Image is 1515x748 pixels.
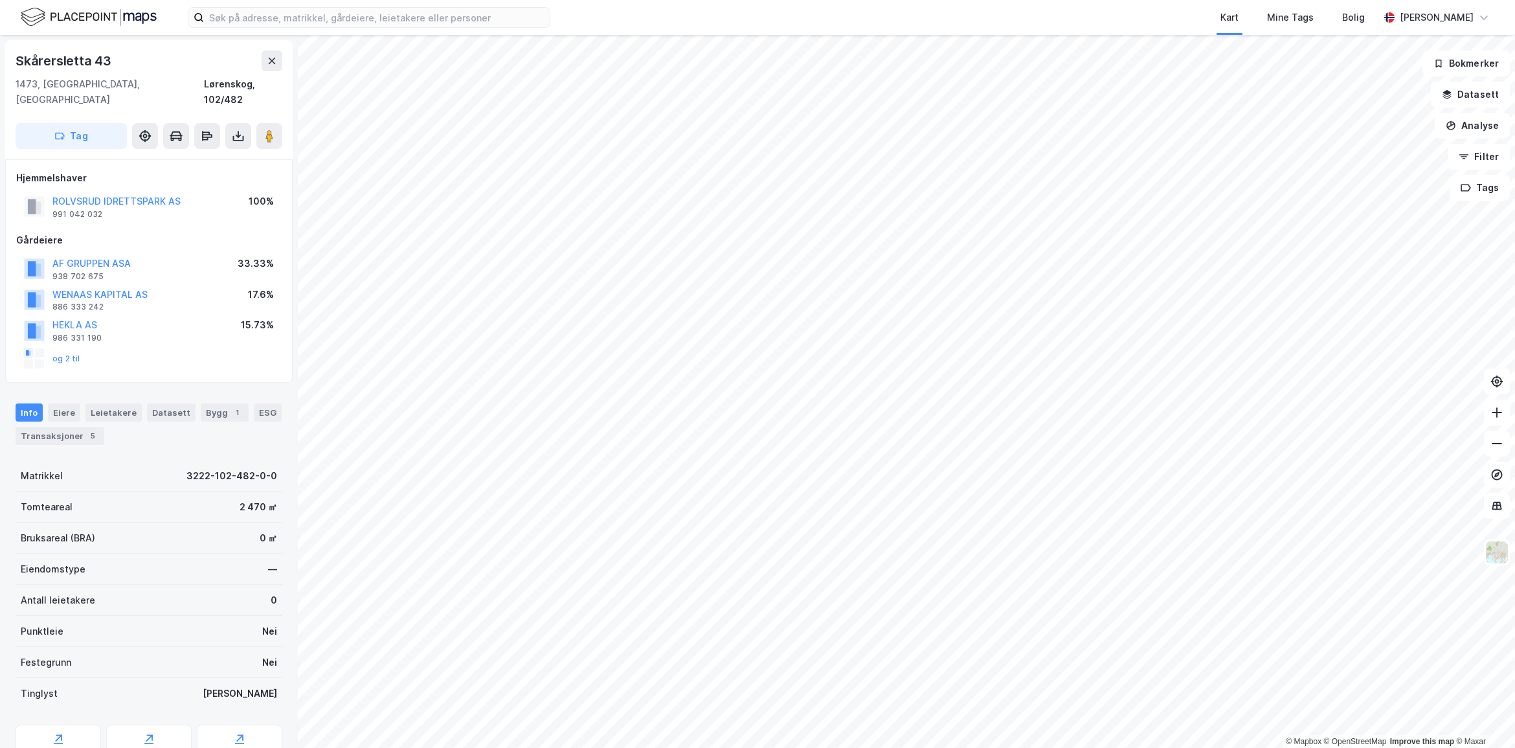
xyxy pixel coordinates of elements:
div: Antall leietakere [21,593,95,608]
div: Mine Tags [1267,10,1314,25]
div: 886 333 242 [52,302,104,312]
div: 938 702 675 [52,271,104,282]
button: Tag [16,123,127,149]
img: Z [1485,540,1509,565]
div: Hjemmelshaver [16,170,282,186]
iframe: Chat Widget [1450,686,1515,748]
div: Skårersletta 43 [16,51,114,71]
div: 1473, [GEOGRAPHIC_DATA], [GEOGRAPHIC_DATA] [16,76,204,108]
div: Nei [262,655,277,670]
div: 5 [86,429,99,442]
div: Nei [262,624,277,639]
button: Datasett [1431,82,1510,108]
div: Eiendomstype [21,561,85,577]
div: Gårdeiere [16,232,282,248]
button: Analyse [1435,113,1510,139]
div: — [268,561,277,577]
div: 0 [271,593,277,608]
a: Improve this map [1390,737,1454,746]
div: Info [16,403,43,422]
div: Festegrunn [21,655,71,670]
div: Punktleie [21,624,63,639]
div: Tomteareal [21,499,73,515]
button: Tags [1450,175,1510,201]
div: [PERSON_NAME] [203,686,277,701]
div: Matrikkel [21,468,63,484]
div: 100% [249,194,274,209]
div: 986 331 190 [52,333,102,343]
button: Filter [1448,144,1510,170]
div: 33.33% [238,256,274,271]
div: Kontrollprogram for chat [1450,686,1515,748]
div: [PERSON_NAME] [1400,10,1474,25]
div: Bruksareal (BRA) [21,530,95,546]
div: Kart [1220,10,1239,25]
div: 1 [230,406,243,419]
button: Bokmerker [1422,51,1510,76]
div: 15.73% [241,317,274,333]
input: Søk på adresse, matrikkel, gårdeiere, leietakere eller personer [204,8,550,27]
div: Leietakere [85,403,142,422]
div: 3222-102-482-0-0 [186,468,277,484]
div: Datasett [147,403,196,422]
div: Eiere [48,403,80,422]
img: logo.f888ab2527a4732fd821a326f86c7f29.svg [21,6,157,28]
div: ESG [254,403,282,422]
div: Bygg [201,403,249,422]
div: Bolig [1342,10,1365,25]
div: Tinglyst [21,686,58,701]
div: 0 ㎡ [260,530,277,546]
a: Mapbox [1286,737,1321,746]
div: 17.6% [248,287,274,302]
div: Lørenskog, 102/482 [204,76,282,108]
div: 2 470 ㎡ [240,499,277,515]
a: OpenStreetMap [1324,737,1387,746]
div: Transaksjoner [16,427,104,445]
div: 991 042 032 [52,209,102,220]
